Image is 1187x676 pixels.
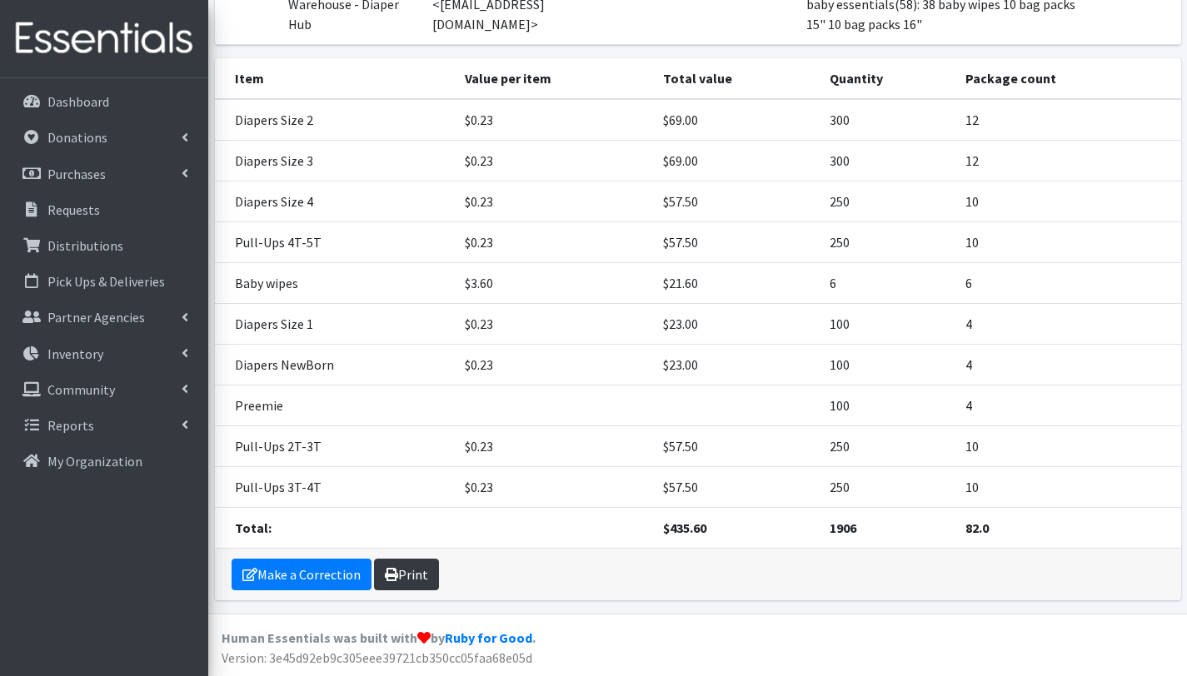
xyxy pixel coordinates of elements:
th: Package count [955,58,1180,99]
strong: 82.0 [965,519,989,536]
td: 100 [820,304,956,345]
td: $0.23 [455,141,653,181]
a: Partner Agencies [7,301,202,334]
td: 300 [820,141,956,181]
a: Reports [7,409,202,442]
td: $57.50 [653,181,819,222]
p: Donations [47,129,107,146]
td: 6 [820,263,956,304]
th: Total value [653,58,819,99]
td: 12 [955,99,1180,141]
td: $57.50 [653,426,819,467]
a: Make a Correction [232,559,372,590]
td: $0.23 [455,304,653,345]
td: Pull-Ups 3T-4T [215,467,456,508]
a: Purchases [7,157,202,191]
td: $3.60 [455,263,653,304]
td: 10 [955,467,1180,508]
td: 250 [820,222,956,263]
strong: Human Essentials was built with by . [222,629,536,646]
a: Inventory [7,337,202,370]
strong: 1906 [830,519,856,536]
td: $0.23 [455,345,653,385]
p: Distributions [47,237,123,254]
td: 4 [955,304,1180,345]
a: Distributions [7,229,202,262]
a: Ruby for Good [445,629,532,646]
td: 100 [820,385,956,426]
th: Value per item [455,58,653,99]
td: $23.00 [653,345,819,385]
td: 250 [820,426,956,467]
td: $0.23 [455,99,653,141]
td: Diapers Size 1 [215,304,456,345]
td: 10 [955,222,1180,263]
a: My Organization [7,445,202,478]
th: Item [215,58,456,99]
a: Pick Ups & Deliveries [7,265,202,298]
a: Community [7,373,202,406]
p: Inventory [47,345,103,362]
td: $69.00 [653,141,819,181]
p: Requests [47,201,100,218]
th: Quantity [820,58,956,99]
p: Partner Agencies [47,309,145,326]
img: HumanEssentials [7,11,202,67]
td: $0.23 [455,222,653,263]
td: 6 [955,263,1180,304]
td: $0.23 [455,467,653,508]
td: Diapers Size 2 [215,99,456,141]
td: 250 [820,467,956,508]
td: Pull-Ups 4T-5T [215,222,456,263]
td: 4 [955,385,1180,426]
a: Dashboard [7,85,202,118]
td: Diapers NewBorn [215,345,456,385]
td: 4 [955,345,1180,385]
td: 250 [820,181,956,222]
a: Donations [7,121,202,154]
a: Print [374,559,439,590]
td: $21.60 [653,263,819,304]
strong: Total: [235,519,272,536]
p: Reports [47,417,94,434]
td: 12 [955,141,1180,181]
td: $69.00 [653,99,819,141]
td: Diapers Size 3 [215,141,456,181]
p: My Organization [47,453,142,470]
td: $0.23 [455,181,653,222]
td: 100 [820,345,956,385]
td: $57.50 [653,467,819,508]
strong: $435.60 [663,519,706,536]
td: Pull-Ups 2T-3T [215,426,456,467]
td: $0.23 [455,426,653,467]
td: 300 [820,99,956,141]
td: $23.00 [653,304,819,345]
p: Purchases [47,166,106,182]
span: Version: 3e45d92eb9c305eee39721cb350cc05faa68e05d [222,649,532,666]
td: 10 [955,426,1180,467]
td: Preemie [215,385,456,426]
td: Baby wipes [215,263,456,304]
td: 10 [955,181,1180,222]
td: Diapers Size 4 [215,181,456,222]
p: Pick Ups & Deliveries [47,273,165,290]
p: Dashboard [47,93,109,110]
td: $57.50 [653,222,819,263]
p: Community [47,381,115,398]
a: Requests [7,193,202,226]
